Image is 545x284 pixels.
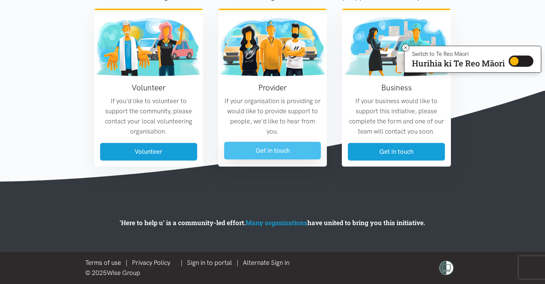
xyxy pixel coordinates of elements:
[181,259,294,266] span: | |
[224,96,321,137] p: If your organisation is providing or would like to provide support to people, we'd like to hear f...
[348,143,445,161] a: Get in touch
[85,268,294,278] div: © 2025
[98,218,446,228] p: 'Here to help u' is a community-led effort. have united to bring you this initiative.
[100,143,197,161] a: Volunteer
[100,96,197,137] p: If you'd like to volunteer to support the community, please contact your local volunteering organ...
[439,260,454,275] img: shielded
[85,259,121,266] a: Terms of use
[348,96,445,137] p: If your business would like to support this initiative, please complete the form and one of our t...
[187,259,232,266] a: Sign in to portal
[224,142,321,159] a: Get in touch
[132,259,170,266] a: Privacy Policy
[107,269,140,276] a: Wise Group
[224,82,321,93] h3: Provider
[412,52,505,56] p: Switch to Te Reo Māori
[246,218,307,227] a: Many organisations
[348,82,445,93] h3: Business
[100,82,197,93] h3: Volunteer
[412,60,505,67] p: Hurihia ki Te Reo Māori
[85,258,294,268] div: |
[243,259,289,266] a: Alternate Sign in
